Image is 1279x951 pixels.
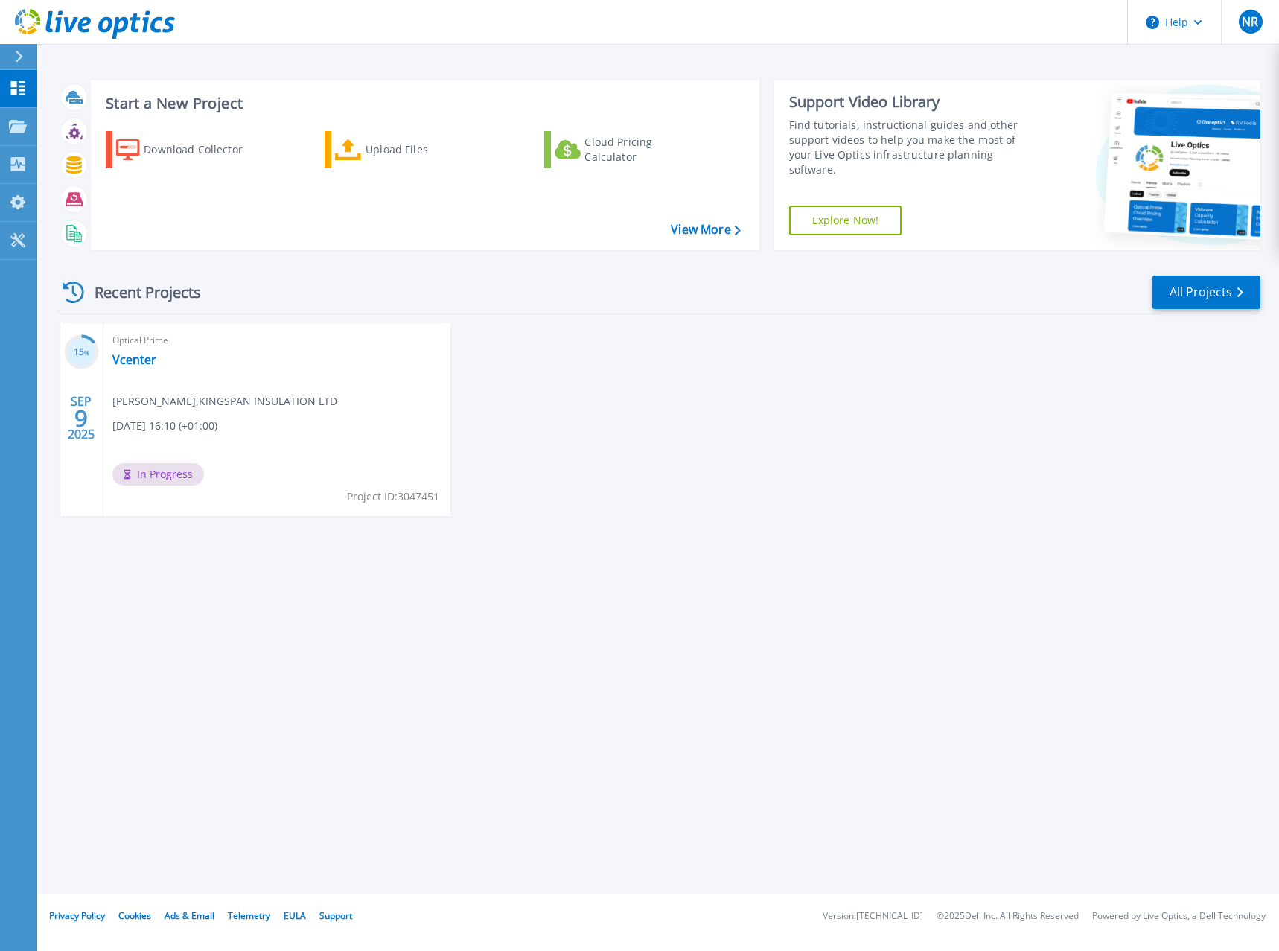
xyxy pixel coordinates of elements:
[319,909,352,922] a: Support
[112,463,204,486] span: In Progress
[347,489,439,505] span: Project ID: 3047451
[789,118,1036,177] div: Find tutorials, instructional guides and other support videos to help you make the most of your L...
[49,909,105,922] a: Privacy Policy
[106,131,272,168] a: Download Collector
[64,344,99,361] h3: 15
[544,131,710,168] a: Cloud Pricing Calculator
[112,352,156,367] a: Vcenter
[106,95,740,112] h3: Start a New Project
[1152,276,1260,309] a: All Projects
[67,391,95,445] div: SEP 2025
[789,206,902,235] a: Explore Now!
[112,332,441,349] span: Optical Prime
[671,223,740,237] a: View More
[57,274,221,311] div: Recent Projects
[74,412,88,424] span: 9
[165,909,214,922] a: Ads & Email
[789,92,1036,112] div: Support Video Library
[823,912,923,921] li: Version: [TECHNICAL_ID]
[228,909,270,922] a: Telemetry
[584,135,704,165] div: Cloud Pricing Calculator
[1242,16,1258,28] span: NR
[366,135,485,165] div: Upload Files
[284,909,306,922] a: EULA
[325,131,491,168] a: Upload Files
[112,393,337,410] span: [PERSON_NAME] , KINGSPAN INSULATION LTD
[937,912,1079,921] li: © 2025 Dell Inc. All Rights Reserved
[112,418,217,434] span: [DATE] 16:10 (+01:00)
[118,909,151,922] a: Cookies
[144,135,263,165] div: Download Collector
[84,349,89,357] span: %
[1092,912,1266,921] li: Powered by Live Optics, a Dell Technology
